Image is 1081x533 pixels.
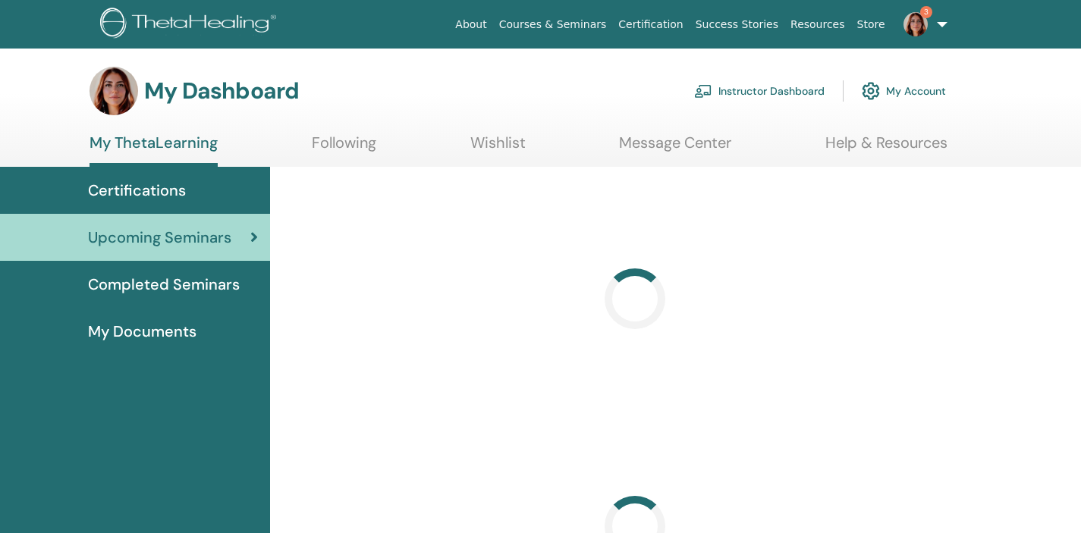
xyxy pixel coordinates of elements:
a: About [449,11,492,39]
h3: My Dashboard [144,77,299,105]
a: Help & Resources [825,133,947,163]
img: chalkboard-teacher.svg [694,84,712,98]
img: default.jpg [90,67,138,115]
img: logo.png [100,8,281,42]
a: Courses & Seminars [493,11,613,39]
span: My Documents [88,320,196,343]
img: cog.svg [862,78,880,104]
span: 3 [920,6,932,18]
a: Certification [612,11,689,39]
a: Success Stories [690,11,784,39]
a: Store [851,11,891,39]
img: default.jpg [903,12,928,36]
a: Wishlist [470,133,526,163]
span: Completed Seminars [88,273,240,296]
a: Instructor Dashboard [694,74,825,108]
span: Certifications [88,179,186,202]
a: My Account [862,74,946,108]
a: Resources [784,11,851,39]
span: Upcoming Seminars [88,226,231,249]
a: My ThetaLearning [90,133,218,167]
a: Message Center [619,133,731,163]
a: Following [312,133,376,163]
